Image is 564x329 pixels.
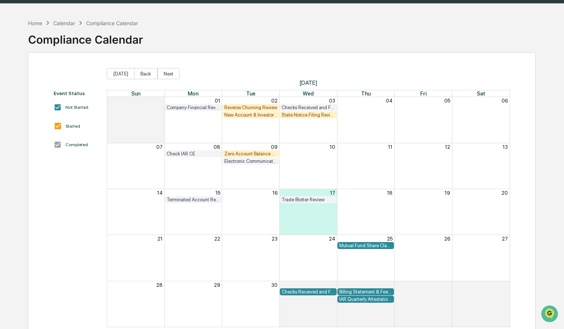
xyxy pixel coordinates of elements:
[53,20,75,26] div: Calendar
[156,144,163,150] button: 07
[214,236,220,242] button: 22
[107,79,510,86] span: [DATE]
[272,190,278,196] button: 16
[157,190,163,196] button: 14
[388,144,393,150] button: 11
[329,236,335,242] button: 24
[330,190,335,196] button: 17
[157,236,163,242] button: 21
[271,282,278,288] button: 30
[224,158,278,164] div: Electronic Communication Review
[61,93,92,101] span: Attestations
[7,108,13,114] div: 🔎
[28,20,42,26] div: Home
[107,90,510,327] div: Month View
[131,90,140,97] span: Sun
[387,236,393,242] button: 25
[156,282,163,288] button: 28
[224,105,278,110] div: Reverse Churning Review
[444,282,450,288] button: 03
[330,282,335,288] button: 01
[7,94,13,100] div: 🖐️
[272,236,278,242] button: 23
[52,125,89,131] a: Powered byPylon
[329,98,335,104] button: 03
[54,90,99,96] div: Event Status
[167,105,220,110] div: Company Financial Review
[271,144,278,150] button: 09
[215,98,220,104] button: 01
[502,236,508,242] button: 27
[282,197,335,202] div: Trade Blotter Review
[339,289,393,295] div: Billing Statement & Fee Calculations Report Review
[15,93,48,101] span: Preclearance
[126,59,135,68] button: Start new chat
[445,190,450,196] button: 19
[501,282,508,288] button: 04
[134,68,157,79] button: Back
[330,144,335,150] button: 10
[25,57,121,64] div: Start new chat
[386,282,393,288] button: 02
[339,296,393,302] div: IAR Quarterly Attestation Review
[477,90,485,97] span: Sat
[188,90,198,97] span: Mon
[25,64,94,70] div: We're available if you need us!
[246,90,255,97] span: Tue
[65,124,80,129] div: Started
[445,144,450,150] button: 12
[28,27,143,46] div: Compliance Calendar
[282,105,335,110] div: Checks Received and Forwarded Log
[4,104,50,118] a: 🔎Data Lookup
[214,282,220,288] button: 29
[15,107,47,115] span: Data Lookup
[54,94,60,100] div: 🗄️
[7,16,135,27] p: How can we help?
[74,125,89,131] span: Pylon
[444,98,450,104] button: 05
[282,112,335,118] div: State Notice Filing Review
[540,305,560,325] iframe: Open customer support
[167,197,220,202] div: Terminated Account Review
[420,90,427,97] span: Fri
[503,144,508,150] button: 13
[361,90,371,97] span: Thu
[107,68,135,79] button: [DATE]
[65,105,88,110] div: Not Started
[339,243,393,248] div: Mutual Fund Share Class Review
[386,98,393,104] button: 04
[271,98,278,104] button: 02
[387,190,393,196] button: 18
[224,112,278,118] div: New Account & Investor Profile Review
[51,90,95,104] a: 🗄️Attestations
[215,190,220,196] button: 15
[502,190,508,196] button: 20
[282,289,335,295] div: Checks Received and Forwarded Log
[167,151,220,157] div: Check IAR CE
[157,68,180,79] button: Next
[224,151,278,157] div: Zero Account Balance Review
[502,98,508,104] button: 06
[214,144,220,150] button: 08
[7,57,21,70] img: 1746055101610-c473b297-6a78-478c-a979-82029cc54cd1
[86,20,138,26] div: Compliance Calendar
[65,142,88,147] div: Completed
[157,98,163,104] button: 31
[444,236,450,242] button: 26
[303,90,314,97] span: Wed
[4,90,51,104] a: 🖐️Preclearance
